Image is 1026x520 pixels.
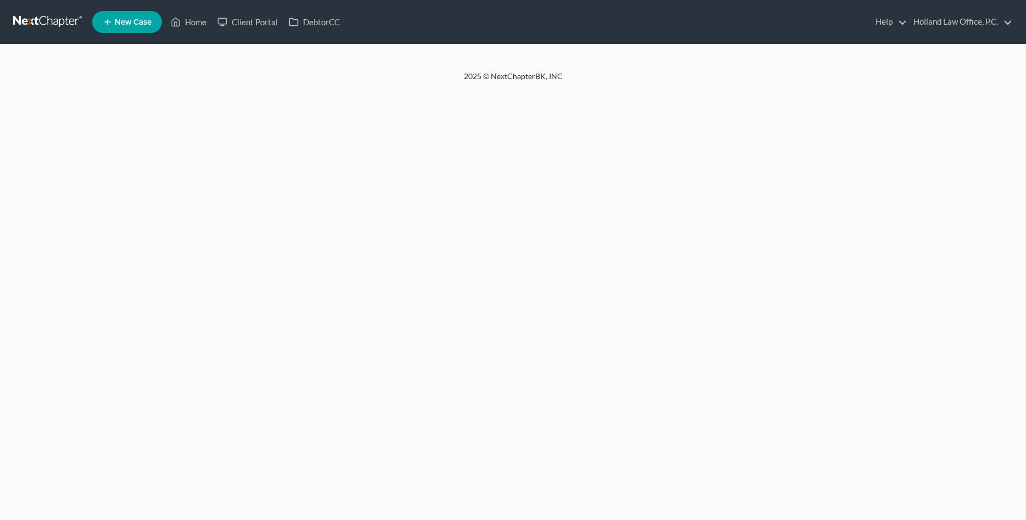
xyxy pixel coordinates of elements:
[870,12,907,32] a: Help
[212,12,283,32] a: Client Portal
[92,11,162,33] new-legal-case-button: New Case
[283,12,345,32] a: DebtorCC
[908,12,1012,32] a: Holland Law Office, P.C.
[165,12,212,32] a: Home
[200,71,826,91] div: 2025 © NextChapterBK, INC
